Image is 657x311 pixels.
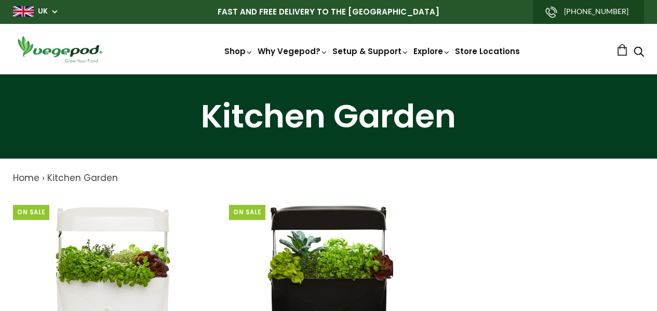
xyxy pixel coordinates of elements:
[634,47,644,58] a: Search
[13,172,644,185] nav: breadcrumbs
[38,6,48,17] a: UK
[13,172,39,184] a: Home
[258,46,328,57] a: Why Vegepod?
[455,46,520,57] a: Store Locations
[13,100,644,133] h1: Kitchen Garden
[224,46,253,57] a: Shop
[332,46,409,57] a: Setup & Support
[47,172,118,184] a: Kitchen Garden
[13,6,34,17] img: gb_large.png
[13,34,106,64] img: Vegepod
[42,172,45,184] span: ›
[413,46,451,57] a: Explore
